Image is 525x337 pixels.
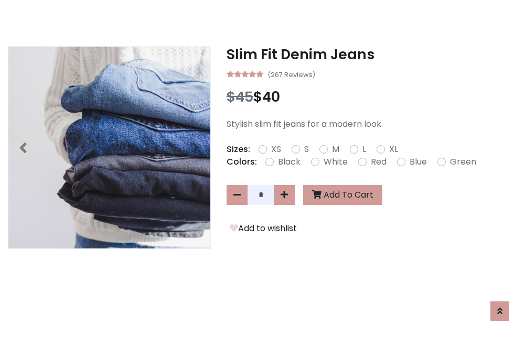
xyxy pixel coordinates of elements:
button: Add To Cart [303,185,382,205]
small: (267 Reviews) [267,68,315,80]
label: White [324,156,348,168]
label: L [362,143,366,156]
label: S [304,143,309,156]
h3: Slim Fit Denim Jeans [227,46,517,63]
label: Red [371,156,387,168]
p: Colors: [227,156,257,168]
p: Sizes: [227,143,250,156]
p: Stylish slim fit jeans for a modern look. [227,118,517,131]
label: M [332,143,339,156]
img: Image [8,47,210,248]
label: Black [278,156,301,168]
span: $45 [227,87,253,106]
button: Add to wishlist [227,222,300,235]
label: XL [389,143,398,156]
label: XS [271,143,281,156]
span: 40 [262,87,280,106]
label: Blue [410,156,427,168]
h3: $ [227,89,517,105]
label: Green [450,156,476,168]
